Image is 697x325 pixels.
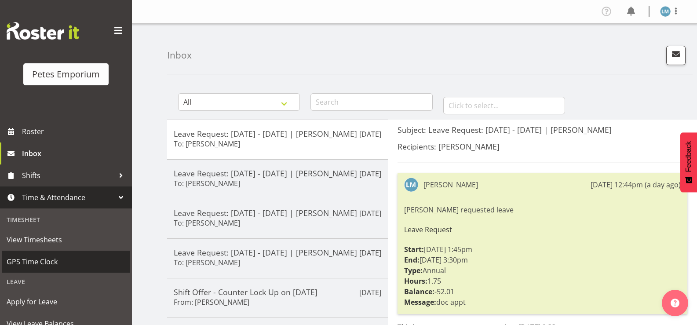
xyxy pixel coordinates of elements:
[7,295,125,308] span: Apply for Leave
[174,287,381,297] h5: Shift Offer - Counter Lock Up on [DATE]
[32,68,100,81] div: Petes Emporium
[174,139,240,148] h6: To: [PERSON_NAME]
[2,211,130,229] div: Timesheet
[174,179,240,188] h6: To: [PERSON_NAME]
[660,6,671,17] img: lianne-morete5410.jpg
[359,287,381,298] p: [DATE]
[404,266,423,275] strong: Type:
[685,141,693,172] span: Feedback
[359,248,381,258] p: [DATE]
[359,168,381,179] p: [DATE]
[7,22,79,40] img: Rosterit website logo
[443,97,565,114] input: Click to select...
[7,233,125,246] span: View Timesheets
[2,229,130,251] a: View Timesheets
[310,93,432,111] input: Search
[404,276,427,286] strong: Hours:
[174,248,381,257] h5: Leave Request: [DATE] - [DATE] | [PERSON_NAME]
[174,219,240,227] h6: To: [PERSON_NAME]
[167,50,192,60] h4: Inbox
[22,191,114,204] span: Time & Attendance
[174,208,381,218] h5: Leave Request: [DATE] - [DATE] | [PERSON_NAME]
[22,147,128,160] span: Inbox
[680,132,697,192] button: Feedback - Show survey
[404,202,681,310] div: [PERSON_NAME] requested leave [DATE] 1:45pm [DATE] 3:30pm Annual 1.75 -52.01 doc appt
[174,258,240,267] h6: To: [PERSON_NAME]
[404,287,434,296] strong: Balance:
[404,297,436,307] strong: Message:
[671,299,679,307] img: help-xxl-2.png
[359,129,381,139] p: [DATE]
[591,179,681,190] div: [DATE] 12:44pm (a day ago)
[404,245,424,254] strong: Start:
[2,273,130,291] div: Leave
[22,125,128,138] span: Roster
[404,226,681,234] h6: Leave Request
[404,255,420,265] strong: End:
[22,169,114,182] span: Shifts
[2,251,130,273] a: GPS Time Clock
[174,298,249,307] h6: From: [PERSON_NAME]
[423,179,478,190] div: [PERSON_NAME]
[7,255,125,268] span: GPS Time Clock
[174,129,381,139] h5: Leave Request: [DATE] - [DATE] | [PERSON_NAME]
[359,208,381,219] p: [DATE]
[404,178,418,192] img: lianne-morete5410.jpg
[174,168,381,178] h5: Leave Request: [DATE] - [DATE] | [PERSON_NAME]
[2,291,130,313] a: Apply for Leave
[398,125,687,135] h5: Subject: Leave Request: [DATE] - [DATE] | [PERSON_NAME]
[398,142,687,151] h5: Recipients: [PERSON_NAME]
